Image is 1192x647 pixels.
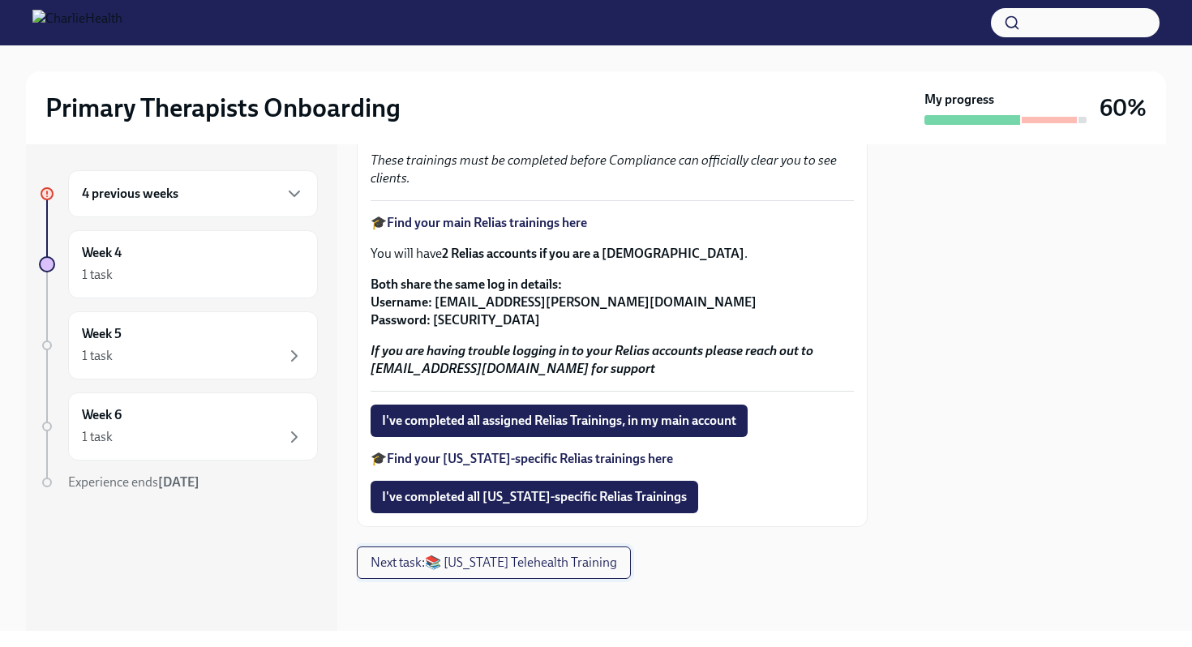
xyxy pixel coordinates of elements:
button: Next task:📚 [US_STATE] Telehealth Training [357,546,631,579]
div: 1 task [82,347,113,365]
span: Experience ends [68,474,199,490]
strong: Both share the same log in details: Username: [EMAIL_ADDRESS][PERSON_NAME][DOMAIN_NAME] Password:... [371,276,757,328]
h6: Week 6 [82,406,122,424]
a: Week 51 task [39,311,318,379]
p: 🎓 [371,450,854,468]
a: Week 61 task [39,392,318,461]
h6: Week 4 [82,244,122,262]
p: You will have . [371,245,854,263]
strong: [DATE] [158,474,199,490]
h6: 4 previous weeks [82,185,178,203]
span: I've completed all assigned Relias Trainings, in my main account [382,413,736,429]
strong: 2 Relias accounts if you are a [DEMOGRAPHIC_DATA] [442,246,744,261]
a: Find your main Relias trainings here [387,215,587,230]
em: These trainings must be completed before Compliance can officially clear you to see clients. [371,152,837,186]
button: I've completed all assigned Relias Trainings, in my main account [371,405,748,437]
strong: My progress [924,91,994,109]
div: 4 previous weeks [68,170,318,217]
button: I've completed all [US_STATE]-specific Relias Trainings [371,481,698,513]
span: Next task : 📚 [US_STATE] Telehealth Training [371,555,617,571]
div: 1 task [82,266,113,284]
a: Find your [US_STATE]-specific Relias trainings here [387,451,673,466]
img: CharlieHealth [32,10,122,36]
h2: Primary Therapists Onboarding [45,92,401,124]
a: Week 41 task [39,230,318,298]
h3: 60% [1100,93,1147,122]
strong: If you are having trouble logging in to your Relias accounts please reach out to [EMAIL_ADDRESS][... [371,343,813,376]
p: 🎓 [371,214,854,232]
span: I've completed all [US_STATE]-specific Relias Trainings [382,489,687,505]
h6: Week 5 [82,325,122,343]
div: 1 task [82,428,113,446]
